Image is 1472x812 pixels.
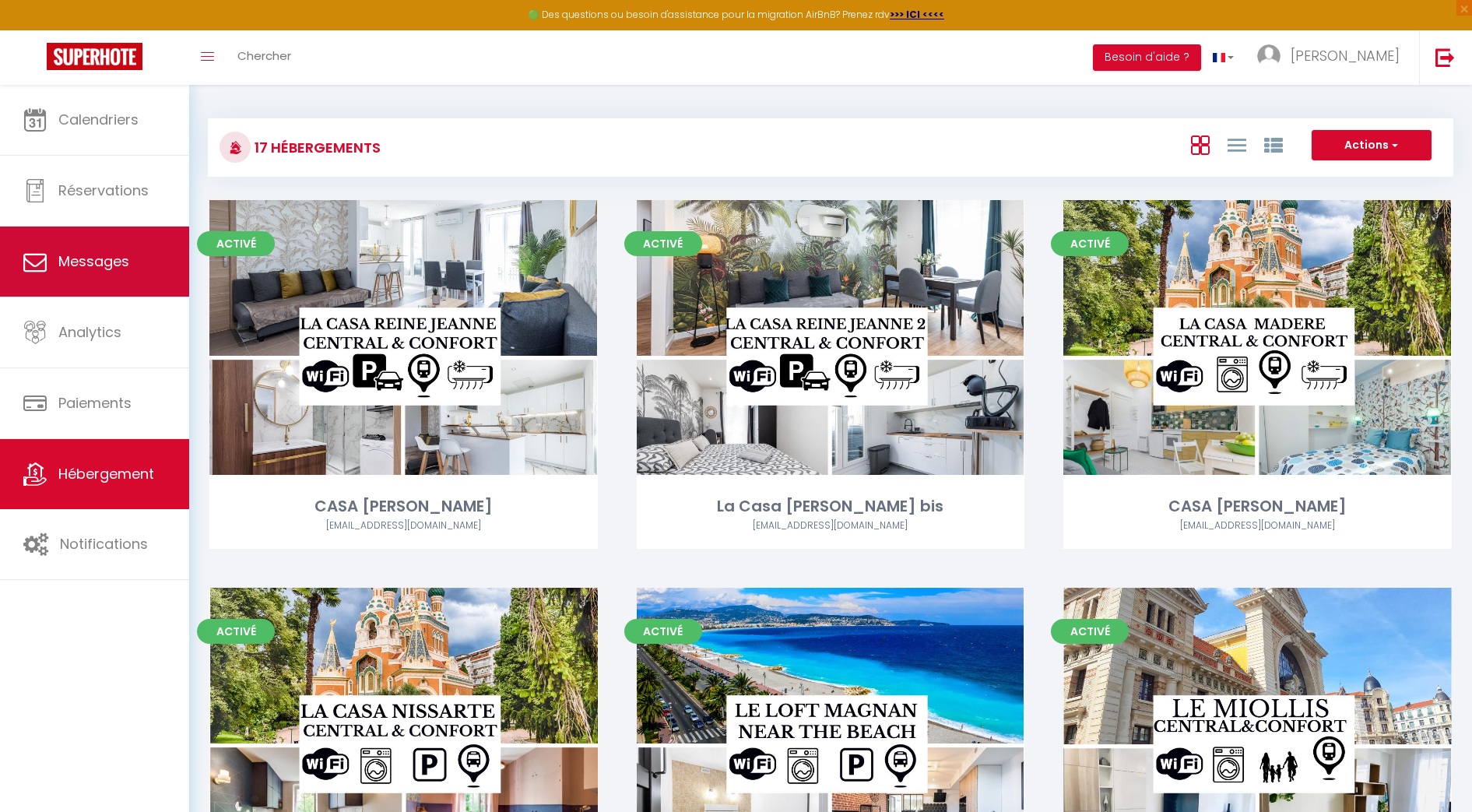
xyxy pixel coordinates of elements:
[60,534,148,554] span: Notifications
[1051,231,1129,256] span: Activé
[1063,518,1452,533] div: Airbnb
[237,47,291,64] span: Chercher
[58,251,129,271] span: Messages
[1051,619,1129,644] span: Activé
[251,130,381,165] h3: 17 Hébergements
[226,30,303,85] a: Chercher
[890,8,944,21] a: >>> ICI <<<<
[209,518,598,533] div: Airbnb
[1245,30,1419,85] a: ... [PERSON_NAME]
[209,494,598,518] div: CASA [PERSON_NAME]
[197,619,275,644] span: Activé
[1063,494,1452,518] div: CASA [PERSON_NAME]
[47,43,142,70] img: Super Booking
[1435,47,1455,67] img: logout
[58,110,139,129] span: Calendriers
[1264,132,1283,157] a: Vue par Groupe
[1291,46,1400,65] span: [PERSON_NAME]
[58,322,121,342] span: Analytics
[197,231,275,256] span: Activé
[58,464,154,483] span: Hébergement
[637,518,1025,533] div: Airbnb
[1228,132,1246,157] a: Vue en Liste
[1312,130,1432,161] button: Actions
[58,393,132,413] span: Paiements
[637,494,1025,518] div: La Casa [PERSON_NAME] bis
[58,181,149,200] span: Réservations
[624,231,702,256] span: Activé
[1191,132,1210,157] a: Vue en Box
[1257,44,1281,68] img: ...
[1093,44,1201,71] button: Besoin d'aide ?
[624,619,702,644] span: Activé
